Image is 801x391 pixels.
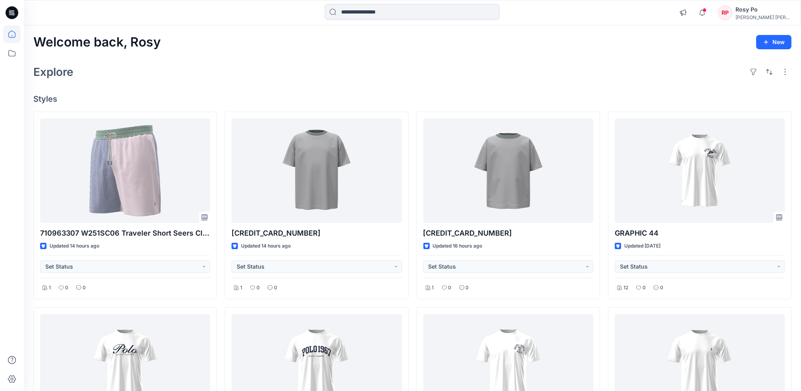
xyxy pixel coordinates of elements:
div: Rosy Po [735,5,791,14]
p: GRAPHIC 44 [615,228,785,239]
a: GRAPHIC 44 [615,118,785,223]
h4: Styles [33,94,791,104]
p: 1 [432,284,434,292]
p: 710963307 W251SC06 Traveler Short Seers Classic - SEERSUCKER TRAVELER [40,228,210,239]
h2: Explore [33,66,73,78]
h2: Welcome back, Rosy [33,35,161,50]
button: New [756,35,791,49]
p: Updated 14 hours ago [241,242,291,250]
div: RP [718,6,732,20]
p: [CREDIT_CARD_NUMBER] [423,228,593,239]
p: Updated [DATE] [624,242,660,250]
p: 0 [65,284,68,292]
p: 1 [240,284,242,292]
p: 0 [274,284,277,292]
p: 0 [83,284,86,292]
a: 710963307 W251SC06 Traveler Short Seers Classic - SEERSUCKER TRAVELER [40,118,210,223]
div: [PERSON_NAME] [PERSON_NAME] [735,14,791,20]
p: 0 [660,284,663,292]
a: 641835 001 323 [232,118,401,223]
p: Updated 14 hours ago [50,242,99,250]
p: 0 [466,284,469,292]
p: 0 [257,284,260,292]
p: 0 [643,284,646,292]
p: 1 [49,284,51,292]
a: 641836 001 322 [423,118,593,223]
p: Updated 16 hours ago [433,242,483,250]
p: 12 [623,284,628,292]
p: [CREDIT_CARD_NUMBER] [232,228,401,239]
p: 0 [448,284,452,292]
